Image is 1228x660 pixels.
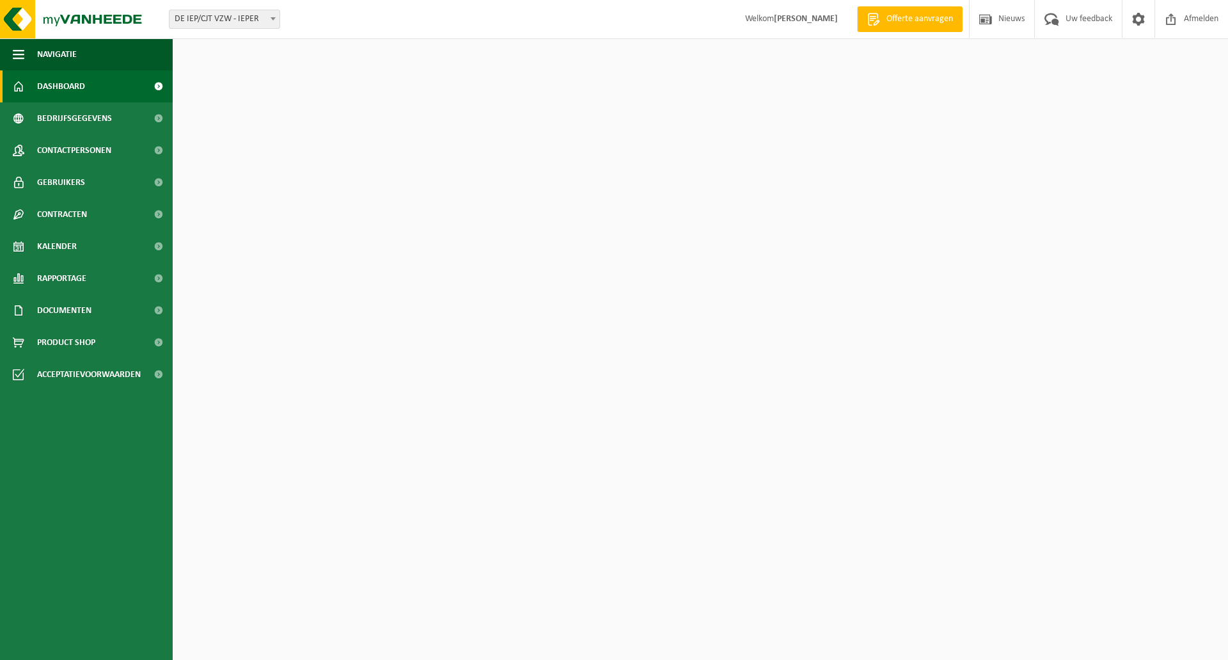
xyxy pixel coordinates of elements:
span: Gebruikers [37,166,85,198]
span: DE IEP/CJT VZW - IEPER [169,10,280,29]
span: Navigatie [37,38,77,70]
span: Rapportage [37,262,86,294]
span: Contracten [37,198,87,230]
span: Dashboard [37,70,85,102]
span: Bedrijfsgegevens [37,102,112,134]
span: Product Shop [37,326,95,358]
span: Contactpersonen [37,134,111,166]
span: DE IEP/CJT VZW - IEPER [169,10,279,28]
span: Offerte aanvragen [883,13,956,26]
span: Documenten [37,294,91,326]
a: Offerte aanvragen [857,6,963,32]
span: Acceptatievoorwaarden [37,358,141,390]
span: Kalender [37,230,77,262]
strong: [PERSON_NAME] [774,14,838,24]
